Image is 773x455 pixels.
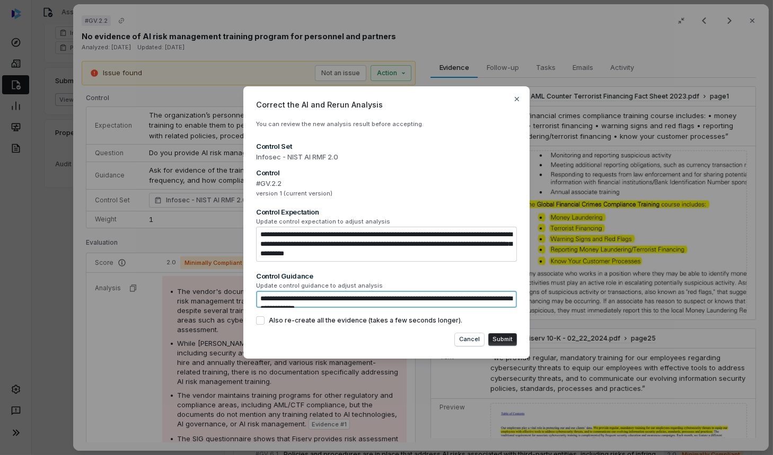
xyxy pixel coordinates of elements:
button: Submit [488,333,517,346]
span: Update control expectation to adjust analysis [256,218,517,226]
div: Control Set [256,141,517,151]
button: Also re-create all the evidence (takes a few seconds longer). [256,316,265,325]
div: Control Expectation [256,207,517,217]
button: Cancel [455,333,484,346]
span: Update control guidance to adjust analysis [256,282,517,290]
div: Control Guidance [256,271,517,281]
div: Control [256,168,517,177]
span: Infosec - NIST AI RMF 2.0 [256,152,517,163]
span: Also re-create all the evidence (takes a few seconds longer). [269,316,462,325]
span: You can review the new analysis result before accepting. [256,120,424,128]
span: Correct the AI and Rerun Analysis [256,99,517,110]
span: #GV.2.2 [256,179,517,189]
span: version 1 (current version) [256,190,517,198]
